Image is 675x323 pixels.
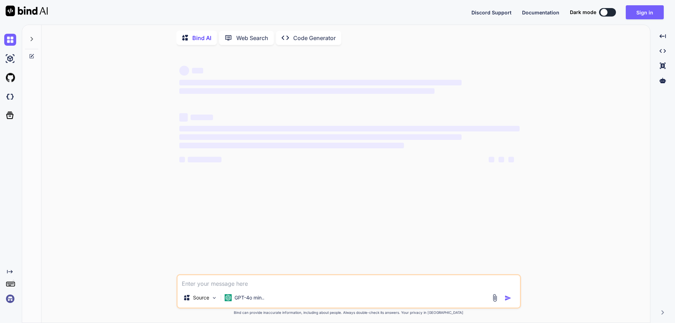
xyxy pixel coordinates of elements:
[522,9,559,15] span: Documentation
[192,34,211,42] p: Bind AI
[4,91,16,103] img: darkCloudIdeIcon
[4,34,16,46] img: chat
[471,9,512,15] span: Discord Support
[193,294,209,301] p: Source
[489,157,494,162] span: ‌
[176,310,521,315] p: Bind can provide inaccurate information, including about people. Always double-check its answers....
[234,294,264,301] p: GPT-4o min..
[179,134,462,140] span: ‌
[179,88,435,94] span: ‌
[179,66,189,76] span: ‌
[626,5,664,19] button: Sign in
[211,295,217,301] img: Pick Models
[4,72,16,84] img: githubLight
[293,34,336,42] p: Code Generator
[4,293,16,305] img: signin
[6,6,48,16] img: Bind AI
[191,115,213,120] span: ‌
[179,126,520,131] span: ‌
[522,9,559,16] button: Documentation
[471,9,512,16] button: Discord Support
[225,294,232,301] img: GPT-4o mini
[179,80,462,85] span: ‌
[504,295,512,302] img: icon
[4,53,16,65] img: ai-studio
[491,294,499,302] img: attachment
[179,113,188,122] span: ‌
[179,143,404,148] span: ‌
[236,34,268,42] p: Web Search
[499,157,504,162] span: ‌
[192,68,203,73] span: ‌
[508,157,514,162] span: ‌
[179,157,185,162] span: ‌
[570,9,596,16] span: Dark mode
[188,157,221,162] span: ‌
